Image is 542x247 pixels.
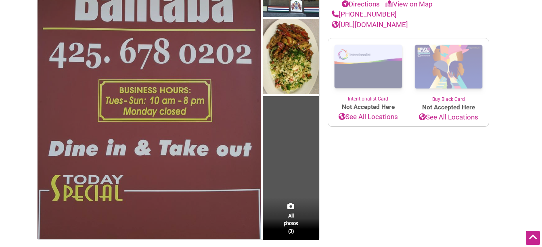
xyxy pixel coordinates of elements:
a: Buy Black Card [408,38,489,103]
a: [PHONE_NUMBER] [332,10,397,18]
a: Intentionalist Card [328,38,408,103]
a: See All Locations [408,112,489,123]
a: [URL][DOMAIN_NAME] [332,21,408,29]
div: Scroll Back to Top [526,231,540,245]
img: Buy Black Card [408,38,489,96]
a: See All Locations [328,112,408,122]
span: Not Accepted Here [328,103,408,112]
img: Intentionalist Card [328,38,408,95]
span: All photos (3) [284,212,298,235]
span: Not Accepted Here [408,103,489,112]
